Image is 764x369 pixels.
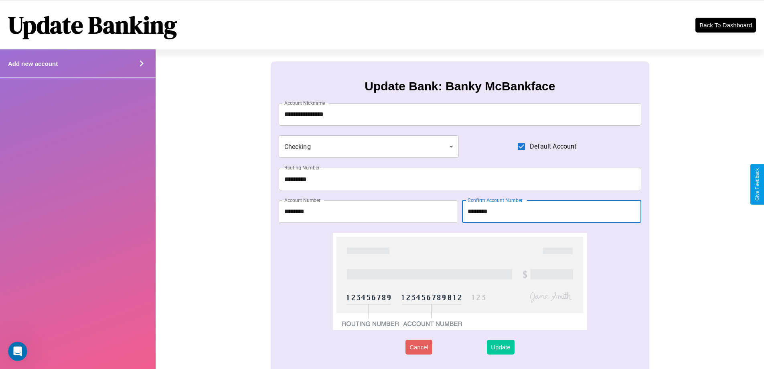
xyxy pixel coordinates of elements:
h4: Add new account [8,60,58,67]
label: Account Nickname [284,100,325,106]
h1: Update Banking [8,8,177,41]
span: Default Account [530,142,576,151]
div: Give Feedback [754,168,760,201]
label: Account Number [284,197,320,204]
button: Cancel [405,340,432,355]
iframe: Intercom live chat [8,342,27,361]
button: Update [487,340,514,355]
img: check [333,233,587,330]
button: Back To Dashboard [695,18,756,33]
h3: Update Bank: Banky McBankface [365,80,555,93]
label: Confirm Account Number [468,197,523,204]
div: Checking [279,135,459,158]
label: Routing Number [284,164,320,171]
